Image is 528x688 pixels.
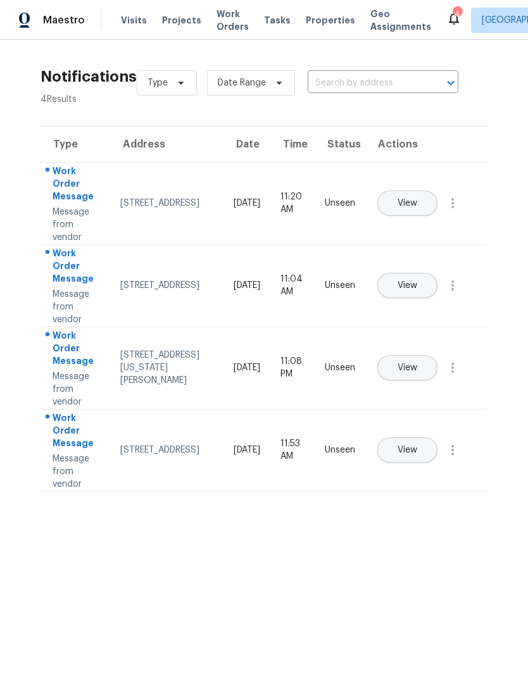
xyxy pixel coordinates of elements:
[280,273,305,298] div: 11:04 AM
[148,77,168,89] span: Type
[53,247,100,288] div: Work Order Message
[53,411,100,453] div: Work Order Message
[41,70,137,83] h2: Notifications
[442,74,460,92] button: Open
[325,279,355,292] div: Unseen
[377,191,437,216] button: View
[280,191,305,216] div: 11:20 AM
[315,127,365,162] th: Status
[223,127,270,162] th: Date
[306,14,355,27] span: Properties
[53,370,100,408] div: Message from vendor
[120,197,213,210] div: [STREET_ADDRESS]
[41,93,137,106] div: 4 Results
[453,8,462,20] div: 4
[325,197,355,210] div: Unseen
[53,288,100,326] div: Message from vendor
[370,8,431,33] span: Geo Assignments
[53,206,100,244] div: Message from vendor
[398,199,417,208] span: View
[377,355,437,380] button: View
[365,127,487,162] th: Actions
[217,8,249,33] span: Work Orders
[377,437,437,463] button: View
[41,127,110,162] th: Type
[234,361,260,374] div: [DATE]
[162,14,201,27] span: Projects
[53,165,100,206] div: Work Order Message
[53,329,100,370] div: Work Order Message
[325,444,355,456] div: Unseen
[398,446,417,455] span: View
[234,444,260,456] div: [DATE]
[234,279,260,292] div: [DATE]
[264,16,291,25] span: Tasks
[110,127,223,162] th: Address
[53,453,100,491] div: Message from vendor
[218,77,266,89] span: Date Range
[377,273,437,298] button: View
[120,349,213,387] div: [STREET_ADDRESS][US_STATE][PERSON_NAME]
[280,355,305,380] div: 11:08 PM
[398,281,417,291] span: View
[308,73,423,93] input: Search by address
[120,279,213,292] div: [STREET_ADDRESS]
[280,437,305,463] div: 11:53 AM
[120,444,213,456] div: [STREET_ADDRESS]
[121,14,147,27] span: Visits
[325,361,355,374] div: Unseen
[234,197,260,210] div: [DATE]
[398,363,417,373] span: View
[270,127,315,162] th: Time
[43,14,85,27] span: Maestro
